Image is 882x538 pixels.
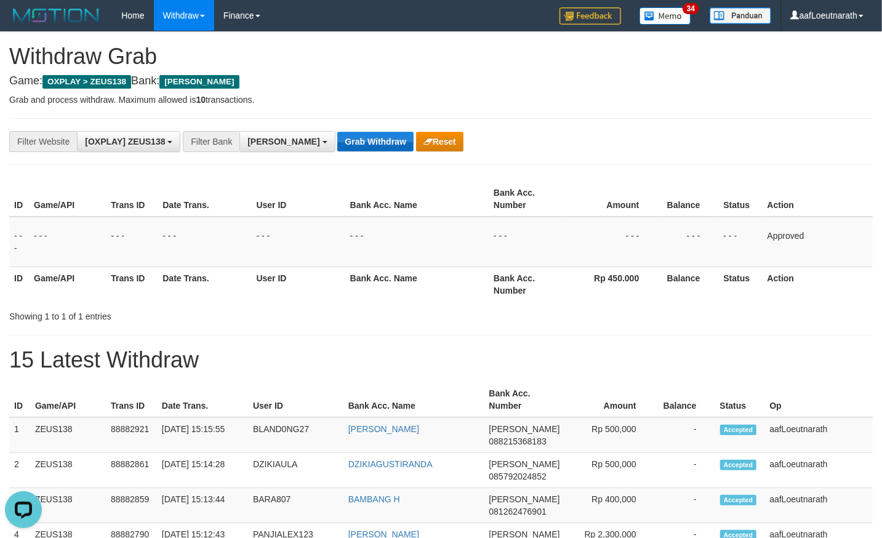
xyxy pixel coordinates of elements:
[719,217,763,267] td: - - -
[720,460,757,470] span: Accepted
[157,417,248,453] td: [DATE] 15:15:55
[248,453,343,488] td: DZIKIAULA
[763,217,873,267] td: Approved
[763,182,873,217] th: Action
[106,217,158,267] td: - - -
[157,382,248,417] th: Date Trans.
[566,217,657,267] td: - - -
[9,305,358,323] div: Showing 1 to 1 of 1 entries
[489,436,546,446] span: Copy 088215368183 to clipboard
[9,75,873,87] h4: Game: Bank:
[348,424,419,434] a: [PERSON_NAME]
[489,494,559,504] span: [PERSON_NAME]
[157,453,248,488] td: [DATE] 15:14:28
[655,488,715,523] td: -
[764,382,873,417] th: Op
[720,425,757,435] span: Accepted
[106,488,157,523] td: 88882859
[9,348,873,372] h1: 15 Latest Withdraw
[559,7,621,25] img: Feedback.jpg
[252,217,345,267] td: - - -
[239,131,335,152] button: [PERSON_NAME]
[9,6,103,25] img: MOTION_logo.png
[489,459,559,469] span: [PERSON_NAME]
[337,132,413,151] button: Grab Withdraw
[85,137,165,147] span: [OXPLAY] ZEUS138
[720,495,757,505] span: Accepted
[159,75,239,89] span: [PERSON_NAME]
[9,267,29,302] th: ID
[763,267,873,302] th: Action
[30,453,106,488] td: ZEUS138
[639,7,691,25] img: Button%20Memo.svg
[252,267,345,302] th: User ID
[9,417,30,453] td: 1
[183,131,239,152] div: Filter Bank
[484,382,564,417] th: Bank Acc. Number
[764,417,873,453] td: aafLoeutnarath
[9,131,77,152] div: Filter Website
[30,417,106,453] td: ZEUS138
[657,267,718,302] th: Balance
[566,267,657,302] th: Rp 450.000
[42,75,131,89] span: OXPLAY > ZEUS138
[252,182,345,217] th: User ID
[489,267,566,302] th: Bank Acc. Number
[247,137,319,147] span: [PERSON_NAME]
[30,382,106,417] th: Game/API
[764,453,873,488] td: aafLoeutnarath
[77,131,180,152] button: [OXPLAY] ZEUS138
[489,182,566,217] th: Bank Acc. Number
[343,382,484,417] th: Bank Acc. Name
[657,217,718,267] td: - - -
[345,182,489,217] th: Bank Acc. Name
[565,382,655,417] th: Amount
[30,488,106,523] td: ZEUS138
[565,417,655,453] td: Rp 500,000
[106,453,157,488] td: 88882861
[158,217,251,267] td: - - -
[657,182,718,217] th: Balance
[489,507,546,516] span: Copy 081262476901 to clipboard
[683,3,699,14] span: 34
[489,217,566,267] td: - - -
[9,382,30,417] th: ID
[29,182,106,217] th: Game/API
[348,494,400,504] a: BAMBANG H
[565,488,655,523] td: Rp 400,000
[565,453,655,488] td: Rp 500,000
[764,488,873,523] td: aafLoeutnarath
[655,453,715,488] td: -
[106,267,158,302] th: Trans ID
[9,217,29,267] td: - - -
[345,217,489,267] td: - - -
[158,267,251,302] th: Date Trans.
[348,459,433,469] a: DZIKIAGUSTIRANDA
[248,382,343,417] th: User ID
[719,267,763,302] th: Status
[489,472,546,481] span: Copy 085792024852 to clipboard
[9,94,873,106] p: Grab and process withdraw. Maximum allowed is transactions.
[158,182,251,217] th: Date Trans.
[106,182,158,217] th: Trans ID
[715,382,765,417] th: Status
[719,182,763,217] th: Status
[655,417,715,453] td: -
[9,453,30,488] td: 2
[9,44,873,69] h1: Withdraw Grab
[710,7,771,24] img: panduan.png
[29,267,106,302] th: Game/API
[5,5,42,42] button: Open LiveChat chat widget
[248,488,343,523] td: BARA807
[248,417,343,453] td: BLAND0NG27
[106,382,157,417] th: Trans ID
[157,488,248,523] td: [DATE] 15:13:44
[29,217,106,267] td: - - -
[655,382,715,417] th: Balance
[9,182,29,217] th: ID
[566,182,657,217] th: Amount
[196,95,206,105] strong: 10
[345,267,489,302] th: Bank Acc. Name
[489,424,559,434] span: [PERSON_NAME]
[416,132,463,151] button: Reset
